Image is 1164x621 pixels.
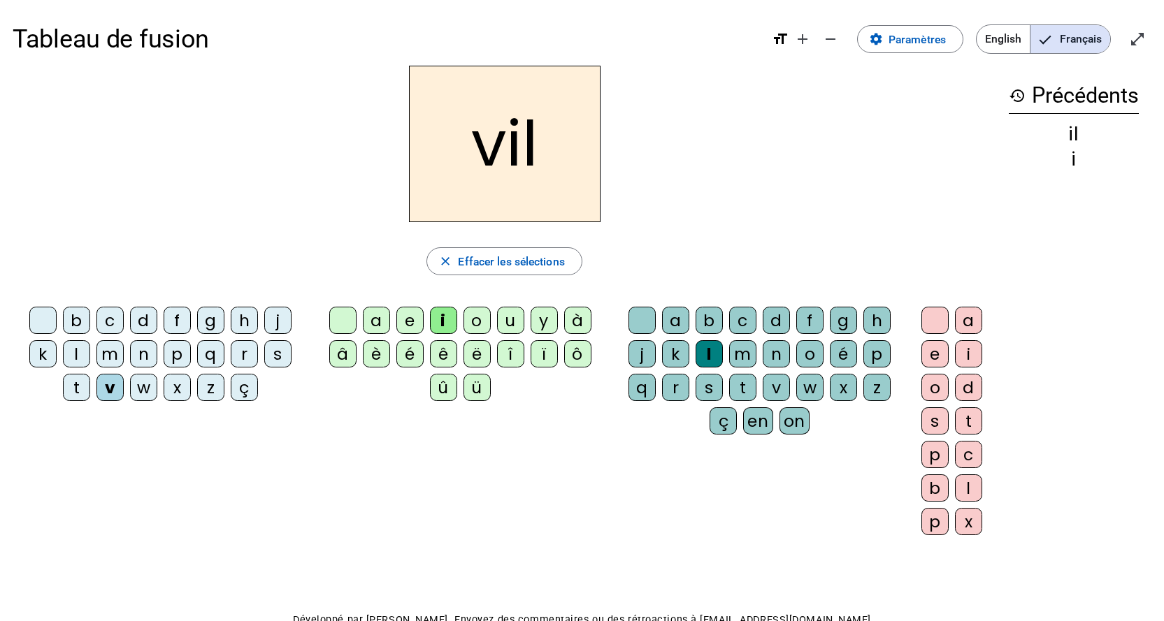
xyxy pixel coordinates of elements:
div: x [830,374,857,401]
button: Paramètres [857,25,963,53]
div: en [743,407,773,434]
div: o [796,340,824,367]
div: d [130,307,157,334]
div: â [329,340,357,367]
div: r [231,340,258,367]
mat-icon: add [794,31,811,48]
button: Entrer en plein écran [1123,25,1151,53]
div: a [662,307,689,334]
div: w [796,374,824,401]
div: c [955,441,982,468]
h2: vil [409,66,601,222]
div: b [696,307,723,334]
div: é [396,340,424,367]
div: r [662,374,689,401]
div: è [363,340,390,367]
div: p [921,441,949,468]
div: p [863,340,891,367]
div: c [729,307,756,334]
div: x [164,374,191,401]
div: û [430,374,457,401]
div: a [955,307,982,334]
div: e [921,340,949,367]
mat-icon: history [1009,87,1026,104]
div: n [130,340,157,367]
div: g [830,307,857,334]
div: o [464,307,491,334]
div: ê [430,340,457,367]
div: s [696,374,723,401]
div: a [363,307,390,334]
div: m [96,340,124,367]
div: e [396,307,424,334]
div: z [863,374,891,401]
div: ç [710,407,737,434]
div: i [955,340,982,367]
div: ï [531,340,558,367]
div: s [264,340,292,367]
button: Augmenter la taille de la police [789,25,817,53]
div: h [231,307,258,334]
div: é [830,340,857,367]
div: j [628,340,656,367]
div: x [955,508,982,535]
div: k [662,340,689,367]
h1: Tableau de fusion [13,14,759,64]
div: l [696,340,723,367]
div: l [955,474,982,502]
div: q [628,374,656,401]
div: n [763,340,790,367]
div: il [1009,124,1139,143]
div: ô [564,340,591,367]
div: ç [231,374,258,401]
div: l [63,340,90,367]
div: v [763,374,790,401]
button: Diminuer la taille de la police [817,25,845,53]
span: Effacer les sélections [458,252,564,271]
div: p [164,340,191,367]
h3: Précédents [1009,78,1139,114]
div: h [863,307,891,334]
mat-button-toggle-group: Language selection [976,24,1111,54]
div: c [96,307,124,334]
mat-icon: format_size [772,31,789,48]
div: q [197,340,224,367]
div: ü [464,374,491,401]
div: u [497,307,524,334]
div: d [763,307,790,334]
div: z [197,374,224,401]
div: m [729,340,756,367]
div: j [264,307,292,334]
div: ë [464,340,491,367]
div: w [130,374,157,401]
span: Français [1030,25,1110,53]
div: k [29,340,57,367]
div: p [921,508,949,535]
div: à [564,307,591,334]
div: y [531,307,558,334]
div: d [955,374,982,401]
div: t [63,374,90,401]
div: i [1009,149,1139,168]
div: v [96,374,124,401]
div: o [921,374,949,401]
div: b [63,307,90,334]
mat-icon: remove [822,31,839,48]
div: î [497,340,524,367]
div: s [921,407,949,434]
mat-icon: settings [869,32,883,46]
mat-icon: close [438,254,452,268]
mat-icon: open_in_full [1129,31,1146,48]
div: f [164,307,191,334]
span: English [977,25,1030,53]
button: Effacer les sélections [426,247,582,275]
div: t [955,407,982,434]
div: t [729,374,756,401]
div: on [779,407,810,434]
div: g [197,307,224,334]
span: Paramètres [889,30,946,49]
div: b [921,474,949,502]
div: i [430,307,457,334]
div: f [796,307,824,334]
